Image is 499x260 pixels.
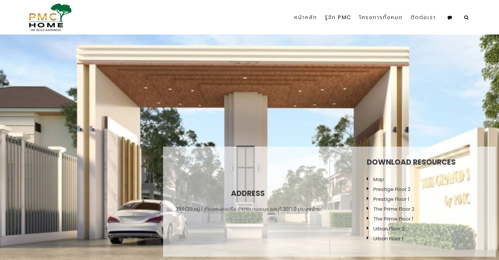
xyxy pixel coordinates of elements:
[407,3,440,32] a: ติดต่อเรา
[373,176,384,183] a: Map
[373,215,413,222] a: The Prime Floor 1
[373,235,404,242] a: Urban Floor 1
[367,158,456,166] h3: Download resources
[176,189,321,198] h2: Address
[373,196,409,202] a: Prestige Floor 1
[321,3,355,32] a: รู้จัก PMC
[373,225,405,232] a: Urban Floor 2
[373,186,410,193] a: Prestige Floor 2
[176,206,321,212] div: 359/29 หมู่ 1 ตำบลหนองปรือ อำเภอบางละมุง ชลบุรี 20150 ประเทศไทย
[290,3,321,32] a: หน้าหลัก
[26,3,72,31] img: pmc-logo
[373,205,414,212] a: The Prime Floor 2
[355,3,407,32] a: โครงการทั้งหมด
